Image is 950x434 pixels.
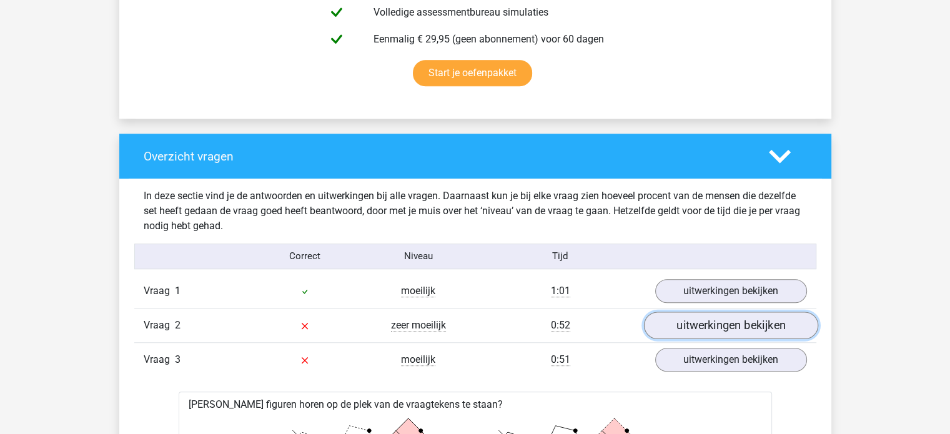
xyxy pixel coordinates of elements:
[134,189,816,234] div: In deze sectie vind je de antwoorden en uitwerkingen bij alle vragen. Daarnaast kun je bij elke v...
[175,319,181,331] span: 2
[248,249,362,264] div: Correct
[144,149,750,164] h4: Overzicht vragen
[391,319,446,332] span: zeer moeilijk
[401,353,435,366] span: moeilijk
[475,249,645,264] div: Tijd
[551,319,570,332] span: 0:52
[655,348,807,372] a: uitwerkingen bekijken
[551,353,570,366] span: 0:51
[413,60,532,86] a: Start je oefenpakket
[551,285,570,297] span: 1:01
[144,284,175,298] span: Vraag
[362,249,475,264] div: Niveau
[401,285,435,297] span: moeilijk
[655,279,807,303] a: uitwerkingen bekijken
[144,352,175,367] span: Vraag
[175,285,181,297] span: 1
[144,318,175,333] span: Vraag
[175,353,181,365] span: 3
[643,312,818,339] a: uitwerkingen bekijken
